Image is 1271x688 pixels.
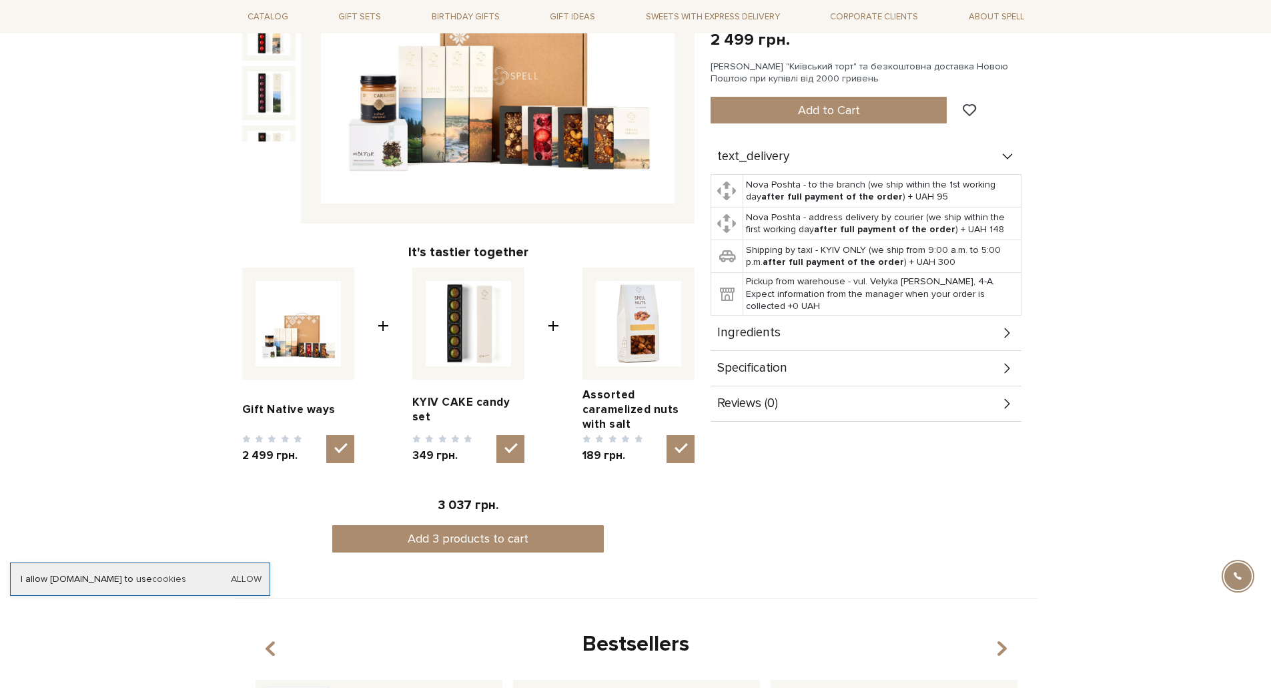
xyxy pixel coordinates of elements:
b: after full payment of the order [814,224,955,235]
td: Nova Poshta - to the branch (we ship within the 1st working day ) + UAH 95 [743,175,1021,208]
div: Bestsellers [250,631,1021,659]
span: text_delivery [717,151,789,163]
span: Add to Cart [798,103,860,117]
button: Add to Cart [711,97,947,123]
td: Shipping by taxi - KYIV ONLY (we ship from 9:00 a.m. to 5:00 p.m. ) + UAH 300 [743,240,1021,273]
a: KYIV CAKE candy set [412,395,524,424]
a: Catalog [242,7,294,27]
span: Specification [717,362,787,374]
a: cookies [152,573,186,585]
div: [PERSON_NAME] "Київський торт" та безкоштовна доставка Новою Поштою при купівлі від 2000 гривень [711,61,1029,85]
img: Gift Native ways [256,281,341,366]
span: 349 грн. [412,448,473,463]
span: Reviews (0) [717,398,778,410]
a: Assorted caramelized nuts with salt [582,388,695,432]
a: Allow [231,573,262,585]
span: 189 грн. [582,448,643,463]
span: + [548,268,559,463]
b: after full payment of the order [763,256,904,268]
span: 3 037 грн. [438,498,498,513]
img: KYIV CAKE candy set [426,281,511,366]
div: It's tastier together [242,244,695,261]
img: Gift Native ways [248,71,290,114]
div: 2 499 грн. [711,29,790,50]
a: Corporate clients [825,7,923,27]
a: Gift ideas [544,7,600,27]
span: + [378,268,389,463]
b: after full payment of the order [761,191,903,202]
span: Ingredients [717,327,781,339]
td: Pickup from warehouse - vul. Velyka [PERSON_NAME], 4-A. Expect information from the manager when ... [743,273,1021,316]
a: Birthday gifts [426,7,505,27]
a: Gift sets [333,7,386,27]
td: Nova Poshta - address delivery by courier (we ship within the first working day ) + UAH 148 [743,208,1021,240]
div: I allow [DOMAIN_NAME] to use [11,573,270,585]
a: Gift Native ways [242,402,354,417]
a: About Spell [963,7,1029,27]
a: Sweets with express delivery [641,5,785,28]
img: Assorted caramelized nuts with salt [596,281,681,366]
span: 2 499 грн. [242,448,303,463]
button: Add 3 products to cart [332,525,604,553]
img: Gift Native ways [248,131,290,174]
img: Gift Native ways [248,13,290,55]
